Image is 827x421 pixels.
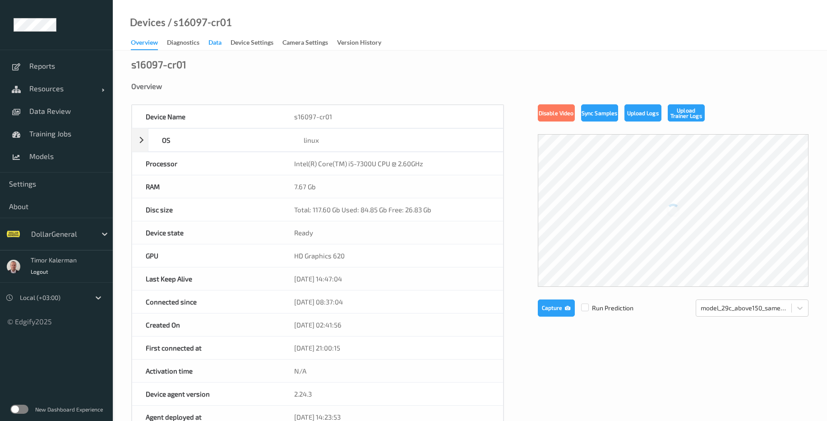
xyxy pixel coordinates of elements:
[282,37,337,49] a: Camera Settings
[166,18,232,27] div: / s16097-cr01
[167,37,208,49] a: Diagnostics
[581,104,618,122] button: Sync Samples
[337,37,390,49] a: Version History
[132,175,281,198] div: RAM
[132,198,281,221] div: Disc size
[132,128,504,152] div: OSlinux
[130,18,166,27] a: Devices
[281,175,503,198] div: 7.67 Gb
[167,38,199,49] div: Diagnostics
[337,38,381,49] div: Version History
[668,104,705,122] button: Upload Trainer Logs
[131,38,158,50] div: Overview
[281,198,503,221] div: Total: 117.60 Gb Used: 84.85 Gb Free: 26.83 Gb
[132,360,281,382] div: Activation time
[231,37,282,49] a: Device Settings
[132,221,281,244] div: Device state
[281,105,503,128] div: s16097-cr01
[281,152,503,175] div: Intel(R) Core(TM) i5-7300U CPU @ 2.60GHz
[131,82,809,91] div: Overview
[281,360,503,382] div: N/A
[231,38,273,49] div: Device Settings
[290,129,503,151] div: linux
[624,104,661,122] button: Upload Logs
[132,152,281,175] div: Processor
[281,313,503,336] div: [DATE] 02:41:56
[538,299,575,317] button: Capture
[281,383,503,405] div: 2.24.3
[538,104,575,122] button: Disable Video
[148,129,290,151] div: OS
[208,38,222,49] div: Data
[132,337,281,359] div: First connected at
[132,383,281,405] div: Device agent version
[208,37,231,49] a: Data
[281,221,503,244] div: Ready
[281,267,503,290] div: [DATE] 14:47:04
[281,290,503,313] div: [DATE] 08:37:04
[282,38,328,49] div: Camera Settings
[575,304,633,313] span: Run Prediction
[132,290,281,313] div: Connected since
[131,60,186,69] div: s16097-cr01
[132,105,281,128] div: Device Name
[132,313,281,336] div: Created On
[132,244,281,267] div: GPU
[131,37,167,50] a: Overview
[281,337,503,359] div: [DATE] 21:00:15
[281,244,503,267] div: HD Graphics 620
[132,267,281,290] div: Last Keep Alive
